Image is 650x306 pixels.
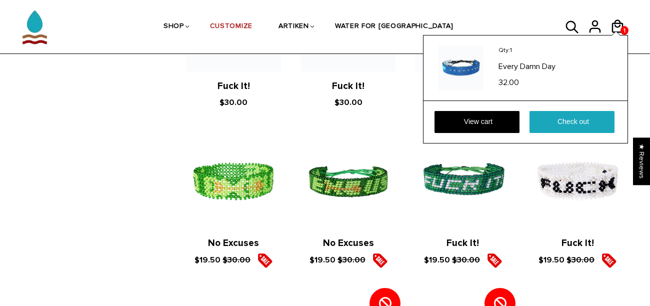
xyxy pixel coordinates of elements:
[163,0,184,53] a: SHOP
[498,45,611,55] p: Qty:
[335,0,453,53] a: WATER FOR [GEOGRAPHIC_DATA]
[208,237,259,249] a: No Excuses
[323,237,374,249] a: No Excuses
[498,58,611,73] a: Every Damn Day
[601,253,616,268] img: sale5.png
[334,97,362,107] span: $30.00
[217,80,250,92] a: Fuck It!
[222,255,250,265] s: $30.00
[620,26,628,35] a: 1
[529,111,614,133] a: Check out
[487,253,502,268] img: sale5.png
[372,253,387,268] img: sale5.png
[424,255,450,265] span: $19.50
[219,97,247,107] span: $30.00
[210,0,252,53] a: CUSTOMIZE
[332,80,364,92] a: Fuck It!
[337,255,365,265] s: $30.00
[194,255,220,265] span: $19.50
[538,255,564,265] span: $19.50
[498,77,519,87] span: 32.00
[510,46,512,54] span: 1
[633,137,650,185] div: Click to open Judge.me floating reviews tab
[278,0,309,53] a: ARTIKEN
[561,237,594,249] a: Fuck It!
[257,253,272,268] img: sale5.png
[566,255,594,265] s: $30.00
[434,111,519,133] a: View cart
[446,237,479,249] a: Fuck It!
[452,255,480,265] s: $30.00
[309,255,335,265] span: $19.50
[438,45,483,90] img: Handmade Beaded ArtiKen Every Damn Day Blue and White Bracelet
[620,24,628,37] span: 1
